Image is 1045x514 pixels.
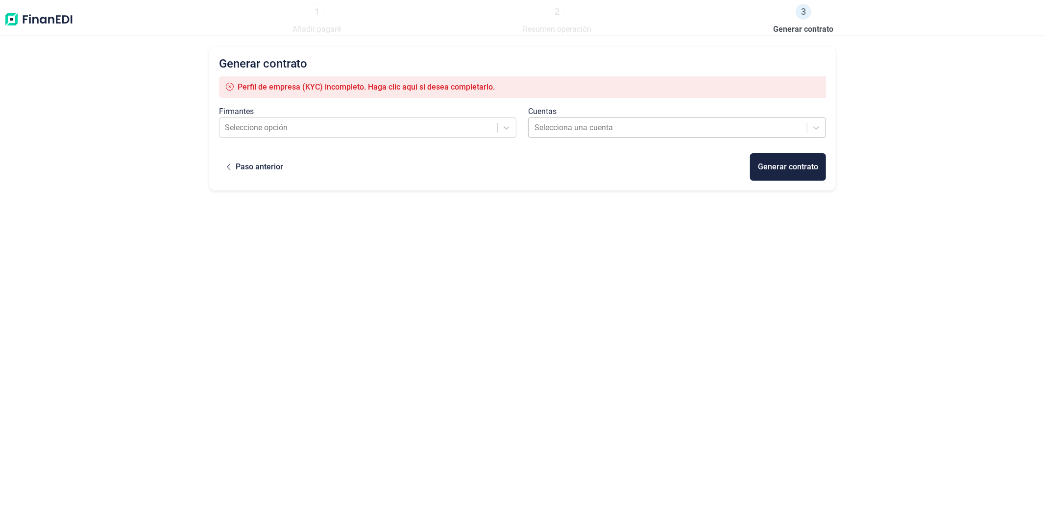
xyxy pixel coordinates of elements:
span: 3 [796,4,811,20]
div: Cuentas [528,106,826,117]
button: Generar contrato [750,153,826,181]
div: Paso anterior [236,161,283,173]
div: Generar contrato [758,161,818,173]
div: Firmantes [219,106,517,117]
span: Perfil de empresa (KYC) incompleto. Haga clic aquí si desea completarlo. [238,82,495,92]
a: 3Generar contrato [774,4,834,35]
button: Paso anterior [219,153,291,181]
span: Generar contrato [774,23,834,35]
h2: Generar contrato [219,57,826,70]
img: Logo de aplicación [4,4,73,35]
